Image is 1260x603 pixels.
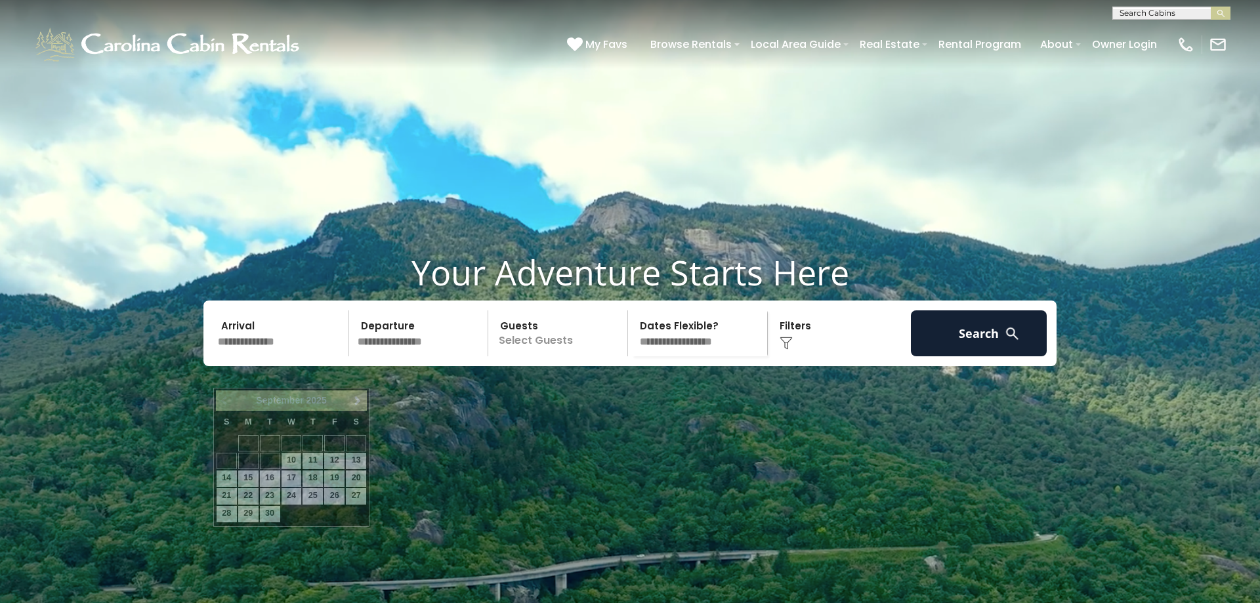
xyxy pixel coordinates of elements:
a: 12 [324,453,345,469]
span: Thursday [310,417,316,426]
a: 24 [282,488,302,505]
a: My Favs [567,36,631,53]
a: 16 [260,470,280,487]
p: Select Guests [492,310,627,356]
a: 11 [303,453,323,469]
a: 17 [282,470,302,487]
a: Rental Program [932,33,1028,56]
img: filter--v1.png [780,337,793,350]
a: 18 [303,470,323,487]
img: search-regular-white.png [1004,325,1020,342]
a: 25 [303,488,323,505]
a: 14 [217,470,237,487]
a: Real Estate [853,33,926,56]
button: Search [911,310,1047,356]
a: 21 [217,488,237,505]
span: 2025 [306,395,327,405]
a: 27 [346,488,366,505]
h1: Your Adventure Starts Here [10,252,1250,293]
a: 15 [238,470,259,487]
span: Saturday [354,417,359,426]
a: 10 [282,453,302,469]
a: 30 [260,506,280,522]
span: My Favs [585,36,627,52]
a: 22 [238,488,259,505]
a: Local Area Guide [744,33,847,56]
img: phone-regular-white.png [1177,35,1195,54]
img: mail-regular-white.png [1209,35,1227,54]
img: White-1-1-2.png [33,25,305,64]
a: Next [349,392,366,409]
a: 29 [238,506,259,522]
span: Tuesday [267,417,272,426]
a: Browse Rentals [644,33,738,56]
a: 28 [217,506,237,522]
span: Wednesday [287,417,295,426]
a: 26 [324,488,345,505]
a: Owner Login [1085,33,1164,56]
span: Monday [245,417,252,426]
span: Sunday [224,417,229,426]
a: 13 [346,453,366,469]
span: Friday [332,417,337,426]
span: Next [352,396,363,406]
a: 20 [346,470,366,487]
a: 23 [260,488,280,505]
a: About [1034,33,1080,56]
span: September [256,395,303,405]
a: 19 [324,470,345,487]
